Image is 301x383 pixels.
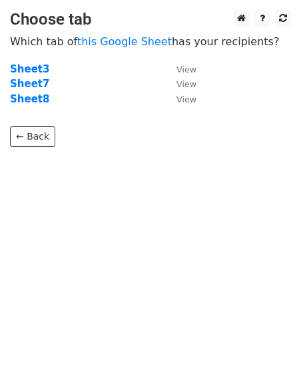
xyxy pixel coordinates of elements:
small: View [176,94,196,104]
h3: Choose tab [10,10,291,29]
small: View [176,64,196,74]
a: Sheet8 [10,93,49,105]
a: View [163,93,196,105]
a: Sheet7 [10,78,49,90]
a: ← Back [10,126,55,147]
small: View [176,79,196,89]
a: View [163,63,196,75]
a: Sheet3 [10,63,49,75]
p: Which tab of has your recipients? [10,35,291,49]
a: View [163,78,196,90]
a: this Google Sheet [77,35,172,48]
